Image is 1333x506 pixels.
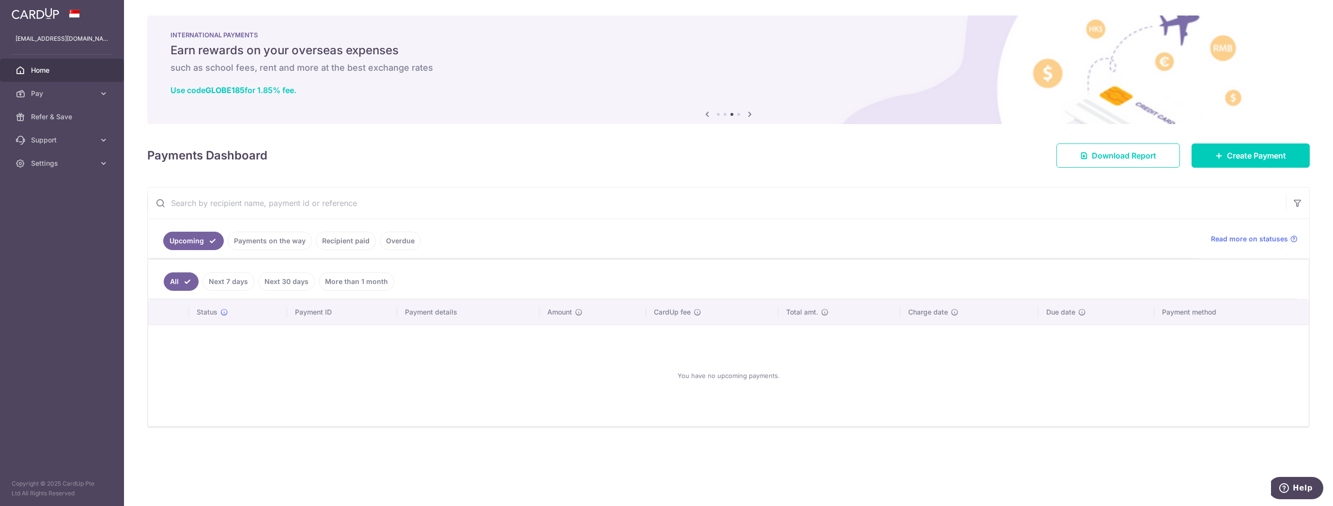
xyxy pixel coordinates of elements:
a: Read more on statuses [1211,234,1298,244]
a: Next 30 days [258,272,315,291]
a: More than 1 month [319,272,394,291]
a: Download Report [1056,143,1180,168]
a: Create Payment [1192,143,1310,168]
span: Create Payment [1227,150,1286,161]
th: Payment method [1154,300,1309,325]
span: Pay [31,89,95,98]
span: Charge date [908,307,948,317]
a: Next 7 days [202,272,254,291]
span: Read more on statuses [1211,234,1288,244]
th: Payment details [397,300,540,325]
span: Total amt. [786,307,818,317]
span: Amount [547,307,572,317]
a: Payments on the way [228,232,312,250]
p: [EMAIL_ADDRESS][DOMAIN_NAME] [15,34,108,44]
img: CardUp [12,8,59,19]
img: International Payment Banner [147,16,1310,124]
th: Payment ID [287,300,397,325]
span: CardUp fee [654,307,691,317]
span: Status [197,307,217,317]
a: All [164,272,199,291]
span: Due date [1046,307,1075,317]
a: Overdue [380,232,421,250]
a: Upcoming [163,232,224,250]
a: Use codeGLOBE185for 1.85% fee. [170,85,296,95]
p: INTERNATIONAL PAYMENTS [170,31,1286,39]
span: Home [31,65,95,75]
b: GLOBE185 [205,85,245,95]
input: Search by recipient name, payment id or reference [148,188,1286,219]
div: You have no upcoming payments. [160,333,1297,418]
a: Recipient paid [316,232,376,250]
span: Refer & Save [31,112,95,122]
span: Settings [31,158,95,168]
h4: Payments Dashboard [147,147,267,164]
h5: Earn rewards on your overseas expenses [170,43,1286,58]
span: Download Report [1092,150,1156,161]
span: Support [31,135,95,145]
h6: such as school fees, rent and more at the best exchange rates [170,62,1286,74]
iframe: Opens a widget where you can find more information [1271,477,1323,501]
